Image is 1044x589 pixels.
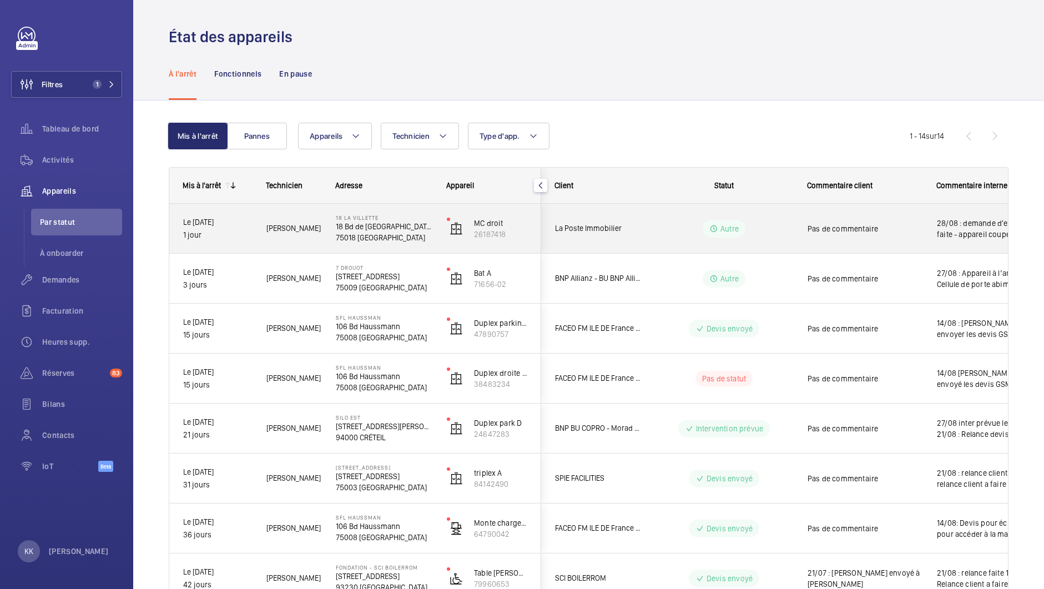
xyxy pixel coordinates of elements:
[808,223,922,234] span: Pas de commentaire
[474,567,527,578] p: Table [PERSON_NAME]
[808,373,922,384] span: Pas de commentaire
[555,572,640,585] span: SCI BOILERROM
[183,466,252,479] p: Le [DATE]
[336,321,432,332] p: 106 Bd Haussmann
[336,432,432,443] p: 94000 CRÉTEIL
[336,414,432,421] p: SILO EST
[266,422,321,435] span: [PERSON_NAME]
[450,422,463,435] img: elevator.svg
[42,79,63,90] span: Filtres
[474,229,527,240] p: 26187418
[336,564,432,571] p: Fondation - SCI BOILERROM
[937,318,1038,340] span: 14/08 : [PERSON_NAME] à envoyer les devis GSM à remplacer + antenne Problème programme ascenceur ...
[183,329,252,341] p: 15 jours
[450,372,463,385] img: elevator.svg
[183,516,252,528] p: Le [DATE]
[336,514,432,521] p: SFL Haussman
[336,532,432,543] p: 75008 [GEOGRAPHIC_DATA]
[937,268,1038,290] span: 27/08 : Appareil à l’arrêt Cellule de porte abimée par les travaux (présence de peinture + rideau...
[183,416,252,429] p: Le [DATE]
[266,322,321,335] span: [PERSON_NAME]
[42,274,122,285] span: Demandes
[168,123,228,149] button: Mis à l'arrêt
[183,479,252,491] p: 31 jours
[808,323,922,334] span: Pas de commentaire
[474,368,527,379] p: Duplex droite acceuil
[336,332,432,343] p: 75008 [GEOGRAPHIC_DATA]
[937,467,1038,490] span: 21/08 : relance client 18/08 relance client a faire 07/08 : [PERSON_NAME] envoyé 31/07 : Batterie...
[446,181,528,190] div: Appareil
[93,80,102,89] span: 1
[24,546,33,557] p: KK
[183,379,252,391] p: 15 jours
[392,132,430,140] span: Technicien
[183,216,252,229] p: Le [DATE]
[266,222,321,235] span: [PERSON_NAME]
[310,132,342,140] span: Appareils
[474,379,527,390] p: 38483234
[298,123,372,149] button: Appareils
[42,305,122,316] span: Facturation
[336,271,432,282] p: [STREET_ADDRESS]
[336,221,432,232] p: 18 Bd de [GEOGRAPHIC_DATA]
[40,248,122,259] span: À onboarder
[42,399,122,410] span: Bilans
[808,273,922,284] span: Pas de commentaire
[702,373,746,384] p: Pas de statut
[266,181,302,190] span: Technicien
[336,521,432,532] p: 106 Bd Haussmann
[808,523,922,534] span: Pas de commentaire
[169,27,299,47] h1: État des appareils
[910,132,944,140] span: 1 - 14 14
[474,218,527,229] p: MC droit
[183,266,252,279] p: Le [DATE]
[279,68,312,79] p: En pause
[183,229,252,241] p: 1 jour
[42,154,122,165] span: Activités
[336,471,432,482] p: [STREET_ADDRESS]
[336,571,432,582] p: [STREET_ADDRESS]
[808,423,922,434] span: Pas de commentaire
[808,473,922,484] span: Pas de commentaire
[42,461,98,472] span: IoT
[336,364,432,371] p: SFL Haussman
[720,273,739,284] p: Autre
[450,272,463,285] img: elevator.svg
[554,181,573,190] span: Client
[555,522,640,535] span: FACEO FM ILE DE France - Vinci Facilities SIP
[183,429,252,441] p: 21 jours
[381,123,459,149] button: Technicien
[42,185,122,197] span: Appareils
[42,336,122,348] span: Heures supp.
[807,181,872,190] span: Commentaire client
[266,572,321,585] span: [PERSON_NAME]
[336,264,432,271] p: 7 DROUOT
[266,522,321,535] span: [PERSON_NAME]
[336,371,432,382] p: 106 Bd Haussmann
[110,369,122,377] span: 83
[450,472,463,485] img: elevator.svg
[450,322,463,335] img: elevator.svg
[336,232,432,243] p: 75018 [GEOGRAPHIC_DATA]
[937,517,1038,540] span: 14/08: Devis pour échelle pour accéder à la machinerie 07/08: Rémi eu le client au tél, pas encor...
[336,464,432,471] p: [STREET_ADDRESS]
[183,366,252,379] p: Le [DATE]
[42,123,122,134] span: Tableau de bord
[169,68,196,79] p: À l'arrêt
[266,372,321,385] span: [PERSON_NAME]
[474,268,527,279] p: Bat A
[707,523,753,534] p: Devis envoyé
[214,68,261,79] p: Fonctionnels
[937,417,1038,440] span: 27/08 inter prévue le 28/08 21/08 : Relance devis ce jour 14/08 : [PERSON_NAME] envoyé 07/08 : ce...
[40,217,122,228] span: Par statut
[474,467,527,479] p: triplex A
[183,181,221,190] div: Mis à l'arrêt
[183,316,252,329] p: Le [DATE]
[335,181,362,190] span: Adresse
[11,71,122,98] button: Filtres1
[474,528,527,540] p: 64790042
[336,314,432,321] p: SFL Haussman
[42,368,105,379] span: Réserves
[183,279,252,291] p: 3 jours
[720,223,739,234] p: Autre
